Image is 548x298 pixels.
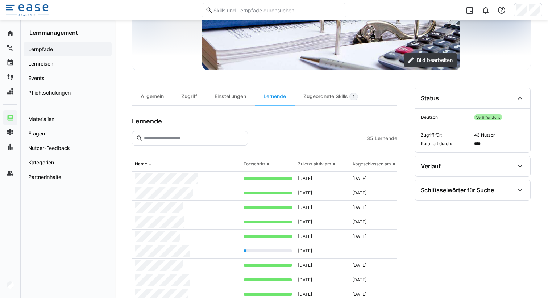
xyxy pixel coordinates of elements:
div: Allgemein [132,88,173,105]
span: Zugriff für: [421,132,471,138]
span: [DATE] [352,219,366,225]
span: 43 Nutzer [474,132,524,138]
span: Kuratiert durch: [421,141,471,147]
span: [DATE] [352,277,366,283]
div: Fortschritt [244,161,265,167]
span: Veröffentlicht [474,114,502,120]
span: [DATE] [298,263,312,268]
span: Deutsch [421,114,471,120]
div: Status [421,95,439,102]
div: Einstellungen [206,88,255,105]
span: [DATE] [298,234,312,239]
span: [DATE] [298,176,312,181]
div: Schlüsselwörter für Suche [421,186,494,194]
span: [DATE] [352,291,366,297]
div: Abgeschlossen am [352,161,391,167]
span: [DATE] [298,190,312,196]
input: Skills und Lernpfade durchsuchen… [213,7,342,13]
div: Zugriff [173,88,206,105]
div: Verlauf [421,163,441,170]
span: [DATE] [352,190,366,196]
span: 1 [353,94,355,100]
span: [DATE] [298,277,312,283]
span: 35 [367,135,373,142]
div: Name [135,161,147,167]
span: Lernende [375,135,397,142]
div: Lernende [255,88,295,105]
button: Bild bearbeiten [404,53,457,67]
span: Bild bearbeiten [416,56,454,64]
div: Zuletzt aktiv am [298,161,331,167]
div: Zugeordnete Skills [295,88,367,105]
span: [DATE] [298,291,312,297]
span: [DATE] [298,205,312,210]
span: [DATE] [298,219,312,225]
span: [DATE] [352,263,366,268]
h3: Lernende [132,117,162,125]
span: [DATE] [352,205,366,210]
span: [DATE] [352,234,366,239]
span: [DATE] [298,248,312,254]
span: [DATE] [352,176,366,181]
